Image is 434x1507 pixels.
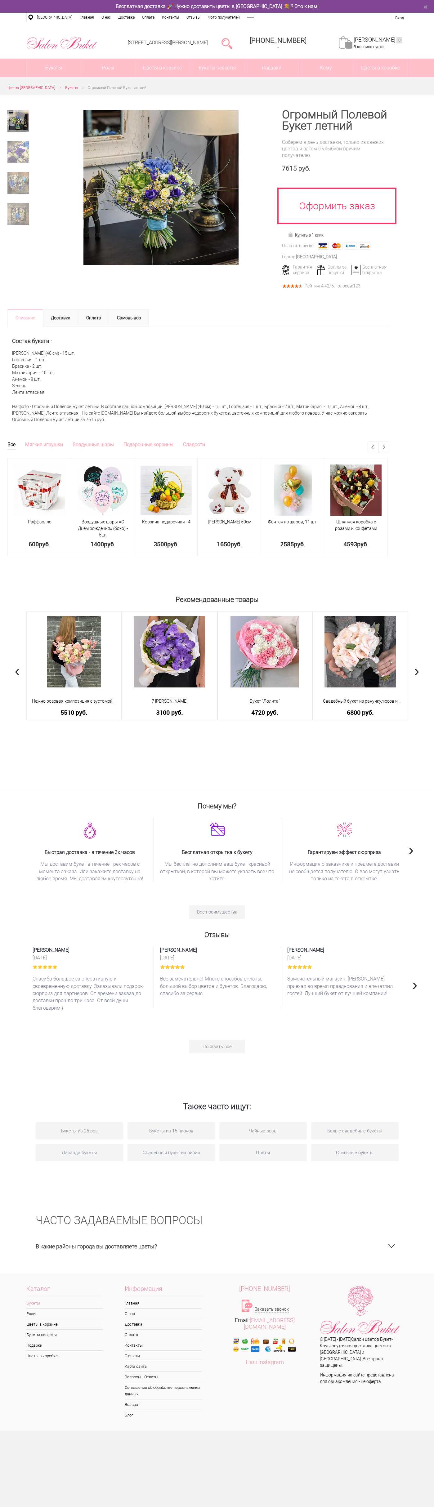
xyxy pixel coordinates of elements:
[378,442,389,453] a: Next
[280,264,315,275] div: Гарантия сервиса
[330,465,382,516] img: Шляпная коробка с розами и конфетами
[282,254,295,260] div: Город:
[7,86,55,90] span: Цветы [GEOGRAPHIC_DATA]
[76,13,98,22] a: Главная
[217,540,230,548] span: 1650
[128,40,208,46] a: [STREET_ADDRESS][PERSON_NAME]
[31,698,118,705] a: Нежно розовая композиция с эустомой и гвоздикой
[27,59,81,77] a: Букеты
[359,242,370,250] img: Яндекс Деньги
[125,1309,202,1319] a: О нас
[287,954,402,961] time: [DATE]
[125,1286,202,1296] span: Информация
[299,59,353,77] span: Кому
[287,946,402,954] span: [PERSON_NAME]
[33,849,147,856] span: Быстрая доставка - в течение 3х часов
[84,822,96,839] img: 5ktc9rhq6sqbnq0u98vgs5k3z97r4cib.png.webp
[250,37,306,44] div: [PHONE_NUMBER]
[331,242,342,250] img: MasterCard
[280,540,294,548] span: 2585
[22,3,413,10] div: Бесплатная доставка 🚀 Нужно доставить цветы в [GEOGRAPHIC_DATA] 💐 ? Это к нам!
[81,59,135,77] a: Розы
[36,1084,399,1118] h2: Также часто ищут:
[353,59,408,77] a: Цветы в коробке
[219,1144,307,1161] a: Цветы
[36,1215,399,1227] h2: ЧАСТО ЗАДАВАЕМЫЕ ВОПРОСЫ
[125,1330,202,1340] a: Оплата
[315,264,350,275] div: Баллы за покупки
[343,540,357,548] span: 4593
[14,465,65,516] img: Раффаэлло
[7,442,16,450] a: Все
[7,85,55,91] a: Цветы [GEOGRAPHIC_DATA]
[208,519,251,524] a: [PERSON_NAME] 50см
[230,616,299,687] img: Букет "Лолита"
[65,86,78,90] span: Букеты
[47,616,101,687] img: Нежно розовая композиция с эустомой и гвоздикой
[26,1330,103,1340] a: Букеты невесты
[160,849,275,856] span: Бесплатная открытка к букету
[324,616,396,687] img: Свадебный букет из ранункулюсов и эвкалипта
[125,1351,202,1361] a: Отзывы
[43,309,78,327] a: Доставка
[142,519,190,524] span: Корзина подарочная - 4
[345,242,356,250] img: Webmoney
[28,519,51,524] span: Раффаэлло
[125,1399,202,1410] a: Возврат
[33,954,147,961] time: [DATE]
[125,1319,202,1329] a: Доставка
[36,1122,123,1140] a: Букеты из 25 роз
[78,309,109,327] a: Оплата
[294,540,306,548] span: руб.
[206,465,253,516] img: Медведь Тони 50см
[349,264,385,275] div: Бесплатная открытка
[138,13,158,22] a: Оплата
[282,109,389,131] h1: Огромный Полевой Букет летний
[65,85,78,91] a: Букеты
[222,698,308,705] a: Букет "Лолита"
[282,242,315,249] div: Оплатить легко:
[268,519,317,524] span: Фонтан из шаров, 11 шт.
[190,59,244,77] a: Букеты невесты
[317,242,329,250] img: Visa
[36,1235,399,1258] h3: В какие районы города вы доставляете цветы?
[311,1122,399,1140] a: Белые свадебные букеты
[33,946,147,954] span: [PERSON_NAME]
[33,13,76,22] a: [GEOGRAPHIC_DATA]
[26,799,408,810] h2: Почему мы?
[90,540,104,548] span: 1400
[26,1286,103,1296] span: Каталог
[26,1309,103,1319] a: Розы
[368,442,378,453] a: Previous
[335,519,377,531] a: Шляпная коробка с розами и конфетами
[33,860,147,882] span: Мы доставим букет в течение трех часов с момента заказа. Или закажите доставку на любое время. Мы...
[15,662,20,680] span: Previous
[114,13,138,22] a: Доставка
[274,465,312,516] img: Фонтан из шаров, 11 шт.
[7,400,389,426] div: На фото - Огромный Полевой Букет летний. В составе данной композиции: [PERSON_NAME] (40 см) - 15 ...
[12,338,384,344] h2: Состав букета :
[160,975,275,997] p: Все замечательно! Много способов оплаты, большой выбор цветов и букетов. Благодарю, спасибо за се...
[296,254,337,260] div: [GEOGRAPHIC_DATA]
[244,1317,295,1330] a: [EMAIL_ADDRESS][DOMAIN_NAME]
[189,905,245,919] a: Все преимущества
[287,860,402,882] span: Информация о заказчике и предмете доставки не сообщается получателю. О вас могут узнать только из...
[98,13,114,22] a: О нас
[320,1372,394,1384] span: Информация на сайте представлена для ознакомления - не оферта.
[353,283,360,288] span: 123
[126,698,213,705] a: 7 [PERSON_NAME]
[320,1286,400,1336] img: Цветы Нижний Новгород
[414,662,419,680] span: Next
[219,1122,307,1140] a: Чайные розы
[73,442,114,449] a: Воздушные шары
[26,593,408,603] h2: Рекомендованные товары
[217,1317,313,1330] div: Email:
[123,442,173,449] a: Подарочные корзины
[7,327,389,401] div: [PERSON_NAME] (40 см) - 15 шт. Гортензия - 1 шт. Брасика - 2 шт. Матрикария - 10 шт. Анемон - 8 ш...
[109,309,149,327] a: Самовывоз
[244,59,299,77] a: Подарки
[136,59,190,77] a: Цветы в корзине
[396,37,402,43] ins: 0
